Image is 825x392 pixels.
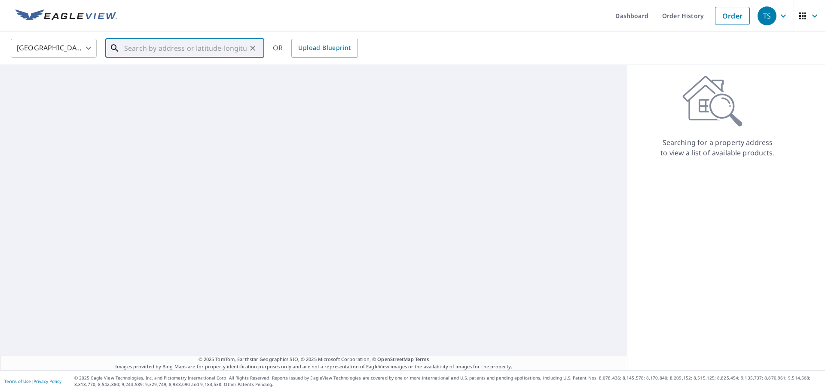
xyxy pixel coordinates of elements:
[298,43,351,53] span: Upload Blueprint
[4,378,31,384] a: Terms of Use
[34,378,61,384] a: Privacy Policy
[11,36,97,60] div: [GEOGRAPHIC_DATA]
[247,42,259,54] button: Clear
[199,356,429,363] span: © 2025 TomTom, Earthstar Geographics SIO, © 2025 Microsoft Corporation, ©
[291,39,357,58] a: Upload Blueprint
[715,7,750,25] a: Order
[124,36,247,60] input: Search by address or latitude-longitude
[74,375,821,388] p: © 2025 Eagle View Technologies, Inc. and Pictometry International Corp. All Rights Reserved. Repo...
[377,356,413,362] a: OpenStreetMap
[415,356,429,362] a: Terms
[15,9,117,22] img: EV Logo
[4,379,61,384] p: |
[273,39,358,58] div: OR
[660,137,775,158] p: Searching for a property address to view a list of available products.
[758,6,776,25] div: TS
